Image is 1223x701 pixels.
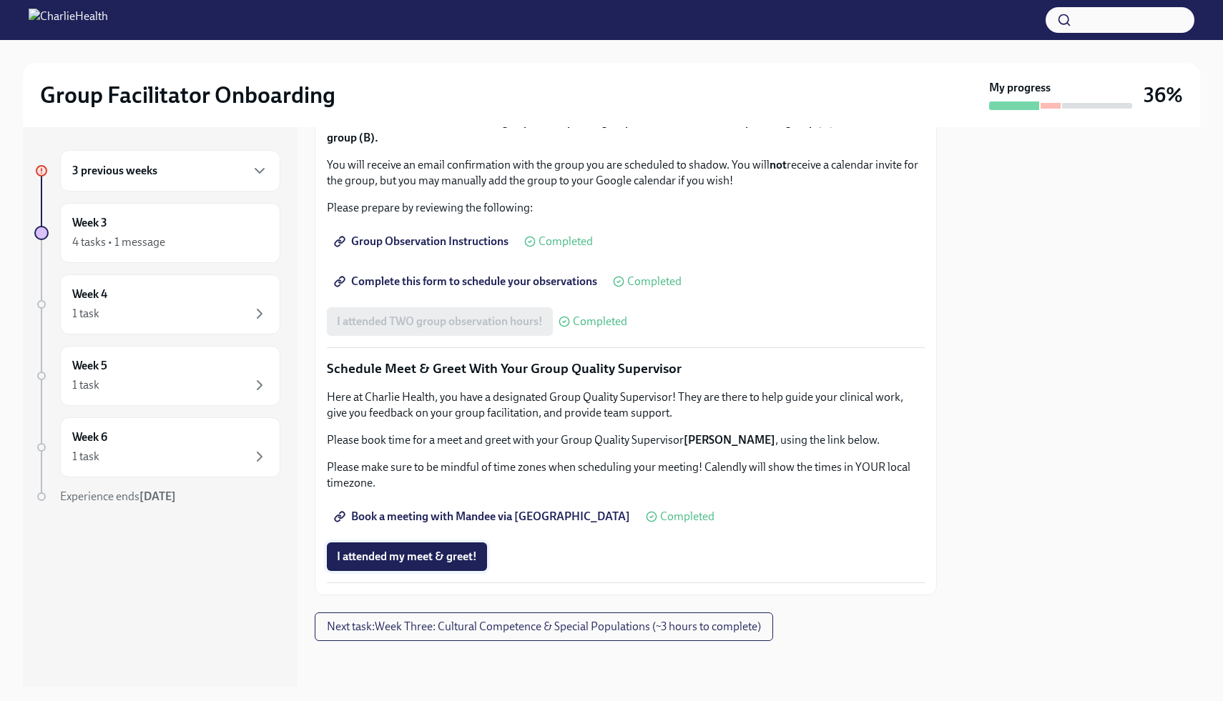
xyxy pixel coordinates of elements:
[72,215,107,231] h6: Week 3
[72,287,107,302] h6: Week 4
[337,234,509,249] span: Group Observation Instructions
[72,306,99,322] div: 1 task
[72,377,99,393] div: 1 task
[327,620,761,634] span: Next task : Week Three: Cultural Competence & Special Populations (~3 hours to complete)
[1144,82,1183,108] h3: 36%
[72,429,107,445] h6: Week 6
[327,267,607,296] a: Complete this form to schedule your observations
[627,276,682,287] span: Completed
[60,150,280,192] div: 3 previous weeks
[34,346,280,406] a: Week 51 task
[573,316,627,327] span: Completed
[327,432,925,448] p: Please book time for a meet and greet with your Group Quality Supervisor , using the link below.
[72,358,107,374] h6: Week 5
[327,115,902,144] strong: Please submit the form 2 times to sign up for 2 seperate groups. You will shadow one process grou...
[34,274,280,334] a: Week 41 task
[34,417,280,477] a: Week 61 task
[60,489,176,503] span: Experience ends
[40,81,335,109] h2: Group Facilitator Onboarding
[327,389,925,421] p: Here at Charlie Health, you have a designated Group Quality Supervisor! They are there to help gu...
[337,550,477,564] span: I attended my meet & greet!
[337,274,597,289] span: Complete this form to schedule your observations
[72,163,157,179] h6: 3 previous weeks
[770,158,787,171] strong: not
[315,612,773,641] button: Next task:Week Three: Cultural Competence & Special Populations (~3 hours to complete)
[139,489,176,503] strong: [DATE]
[327,227,519,256] a: Group Observation Instructions
[684,433,775,447] strong: [PERSON_NAME]
[29,9,108,31] img: CharlieHealth
[327,459,925,491] p: Please make sure to be mindful of time zones when scheduling your meeting! Calendly will show the...
[660,511,714,522] span: Completed
[72,449,99,464] div: 1 task
[989,80,1051,96] strong: My progress
[34,203,280,263] a: Week 34 tasks • 1 message
[327,502,640,531] a: Book a meeting with Mandee via [GEOGRAPHIC_DATA]
[72,234,165,250] div: 4 tasks • 1 message
[327,157,925,189] p: You will receive an email confirmation with the group you are scheduled to shadow. You will recei...
[327,200,925,216] p: Please prepare by reviewing the following:
[327,542,487,571] button: I attended my meet & greet!
[337,509,630,524] span: Book a meeting with Mandee via [GEOGRAPHIC_DATA]
[539,236,593,247] span: Completed
[327,359,925,378] p: Schedule Meet & Greet With Your Group Quality Supervisor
